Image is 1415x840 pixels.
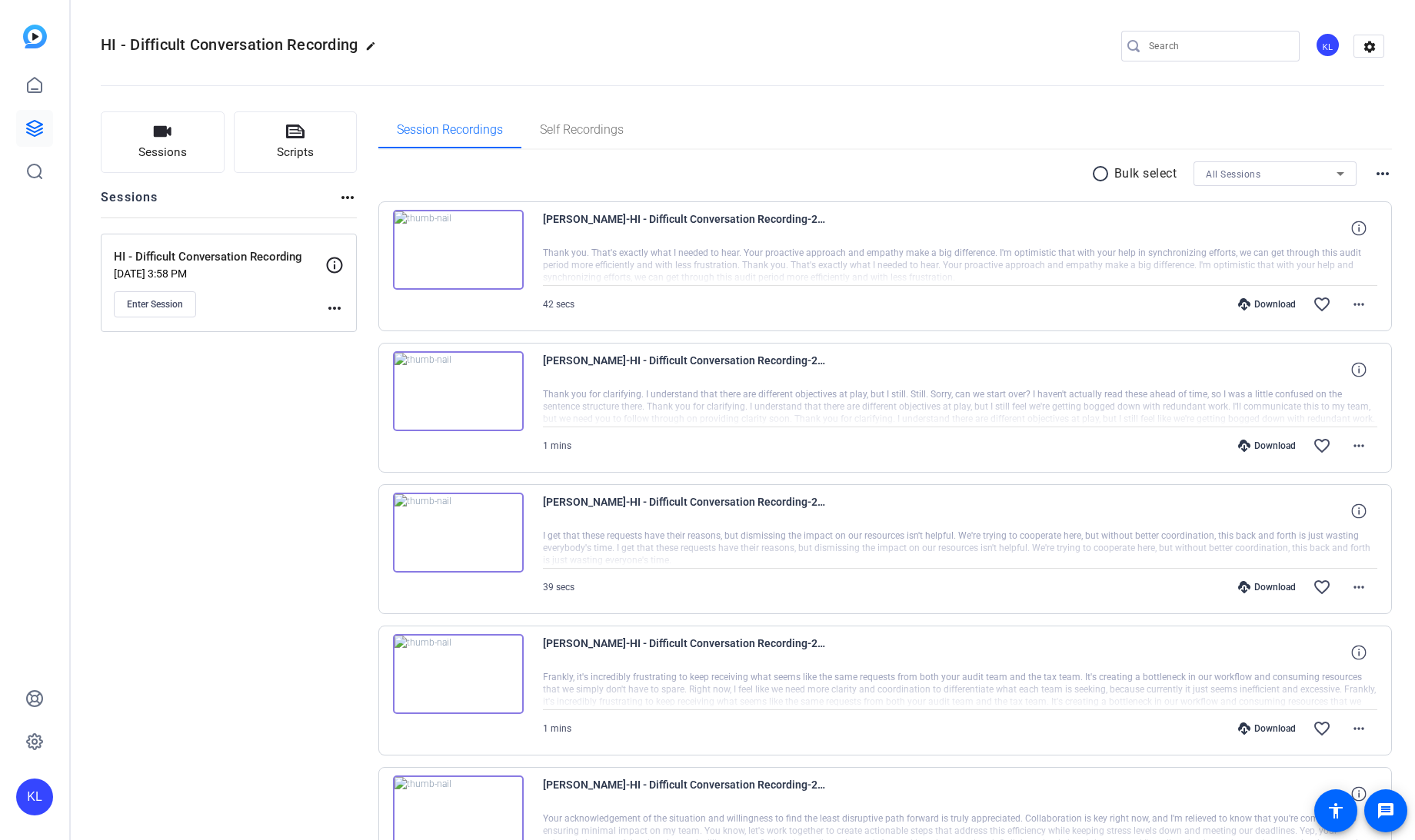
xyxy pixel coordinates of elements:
span: [PERSON_NAME]-HI - Difficult Conversation Recording-2025-08-27-15-09-48-747-0 [543,775,827,812]
span: HI - Difficult Conversation Recording [101,35,358,54]
mat-icon: more_horiz [1350,719,1368,738]
mat-icon: more_horiz [1373,164,1392,183]
span: [PERSON_NAME]-HI - Difficult Conversation Recording-2025-08-27-16-07-59-152-0 [543,493,827,530]
span: Enter Session [127,298,183,310]
img: thumb-nail [393,493,524,573]
mat-icon: favorite_border [1313,578,1331,596]
ngx-avatar: Knowledge Launch [1315,32,1342,59]
mat-icon: settings [1354,35,1385,58]
div: Download [1230,298,1303,310]
mat-icon: favorite_border [1313,719,1331,738]
mat-icon: more_horiz [1350,578,1368,596]
mat-icon: more_horiz [325,299,344,317]
mat-icon: more_horiz [1350,295,1368,314]
input: Search [1149,37,1287,55]
mat-icon: more_horiz [338,188,357,207]
mat-icon: radio_button_unchecked [1091,164,1114,183]
span: All Sessions [1206,169,1260,180]
span: 1 mins [543,723,571,734]
div: KL [1315,32,1340,58]
div: KL [16,779,53,815]
p: [DATE] 3:58 PM [114,267,325,280]
span: [PERSON_NAME]-HI - Difficult Conversation Recording-2025-08-27-16-10-33-245-0 [543,210,827,247]
p: Bulk select [1114,164,1177,183]
mat-icon: message [1377,802,1395,820]
button: Sessions [101,111,225,173]
mat-icon: edit [365,41,384,59]
img: blue-gradient.svg [23,25,47,48]
span: [PERSON_NAME]-HI - Difficult Conversation Recording-2025-08-27-16-09-03-460-0 [543,351,827,388]
span: [PERSON_NAME]-HI - Difficult Conversation Recording-2025-08-27-16-06-34-383-0 [543,634,827,671]
div: Download [1230,581,1303,593]
span: 42 secs [543,299,574,310]
span: 1 mins [543,440,571,451]
mat-icon: favorite_border [1313,295,1331,314]
mat-icon: favorite_border [1313,437,1331,455]
mat-icon: accessibility [1327,802,1345,820]
mat-icon: more_horiz [1350,437,1368,455]
h2: Sessions [101,188,158,217]
button: Enter Session [114,291,196,317]
div: Download [1230,440,1303,452]
span: Session Recordings [397,124,503,136]
span: 39 secs [543,582,574,593]
img: thumb-nail [393,634,524,714]
img: thumb-nail [393,351,524,431]
img: thumb-nail [393,210,524,290]
button: Scripts [234,111,358,173]
span: Scripts [277,144,314,161]
span: Sessions [138,144,187,161]
p: HI - Difficult Conversation Recording [114,248,325,266]
div: Download [1230,722,1303,735]
span: Self Recordings [540,124,624,136]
